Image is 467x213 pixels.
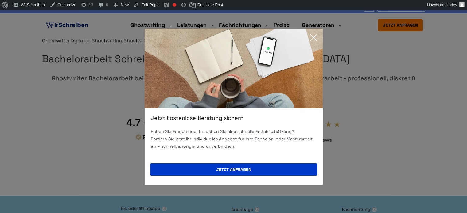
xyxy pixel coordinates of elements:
[150,163,317,176] button: Jetzt anfragen
[173,3,176,7] div: Focus keyphrase not set
[145,114,323,122] div: Jetzt kostenlose Beratung sichern
[440,2,457,7] span: admindev
[151,128,317,135] p: Haben Sie Fragen oder brauchen Sie eine schnelle Ersteinschätzung?
[151,135,317,150] p: Fordern Sie jetzt Ihr individuelles Angebot für Ihre Bachelor- oder Masterarbeit an – schnell, an...
[145,29,323,108] img: exit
